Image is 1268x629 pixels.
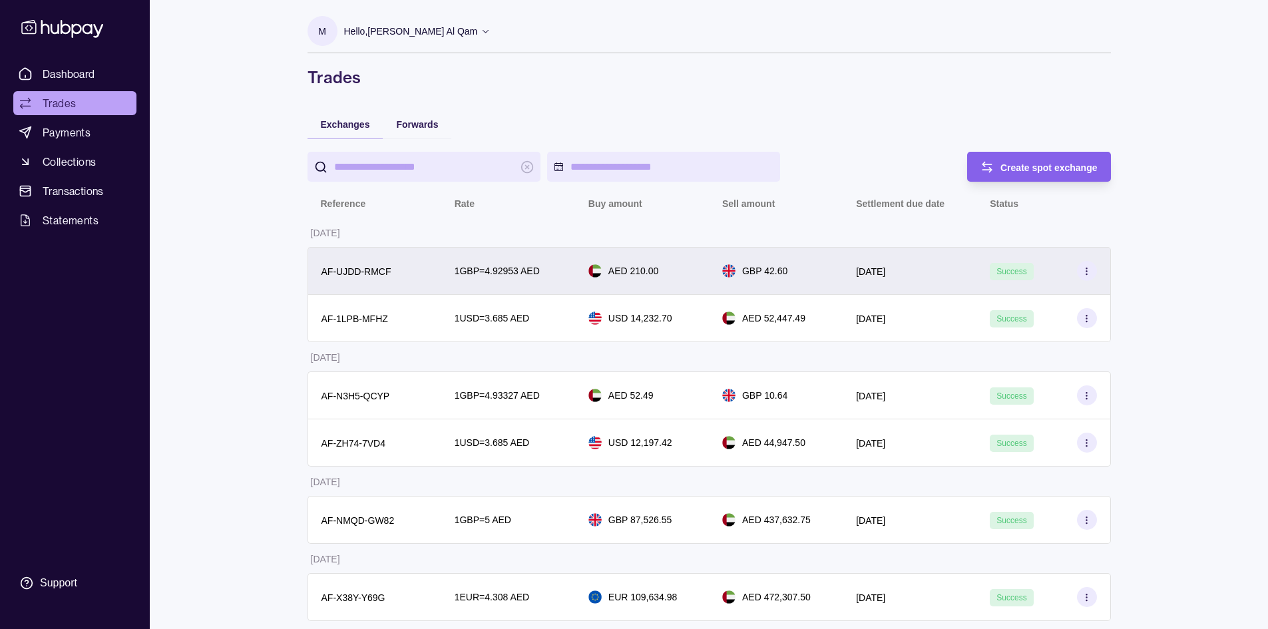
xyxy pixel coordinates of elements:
[43,183,104,199] span: Transactions
[588,198,642,209] p: Buy amount
[608,590,678,604] p: EUR 109,634.98
[311,352,340,363] p: [DATE]
[856,438,885,449] p: [DATE]
[43,95,76,111] span: Trades
[967,152,1111,182] button: Create spot exchange
[722,312,736,325] img: ae
[722,389,736,402] img: gb
[996,314,1026,323] span: Success
[722,198,775,209] p: Sell amount
[856,592,885,603] p: [DATE]
[1000,162,1098,173] span: Create spot exchange
[856,391,885,401] p: [DATE]
[722,513,736,526] img: ae
[43,154,96,170] span: Collections
[455,311,530,325] p: 1 USD = 3.685 AED
[856,266,885,277] p: [DATE]
[856,198,945,209] p: Settlement due date
[722,264,736,278] img: gb
[588,590,602,604] img: eu
[321,391,390,401] p: AF-N3H5-QCYP
[742,513,811,527] p: AED 437,632.75
[321,592,385,603] p: AF-X38Y-Y69G
[13,91,136,115] a: Trades
[996,593,1026,602] span: Success
[455,435,530,450] p: 1 USD = 3.685 AED
[321,119,370,130] span: Exchanges
[321,515,395,526] p: AF-NMQD-GW82
[608,311,672,325] p: USD 14,232.70
[13,62,136,86] a: Dashboard
[608,388,654,403] p: AED 52.49
[742,435,805,450] p: AED 44,947.50
[455,513,511,527] p: 1 GBP = 5 AED
[588,312,602,325] img: us
[311,477,340,487] p: [DATE]
[344,24,478,39] p: Hello, [PERSON_NAME] Al Qam
[321,266,391,277] p: AF-UJDD-RMCF
[608,513,672,527] p: GBP 87,526.55
[990,198,1018,209] p: Status
[742,590,811,604] p: AED 472,307.50
[43,66,95,82] span: Dashboard
[742,311,805,325] p: AED 52,447.49
[588,389,602,402] img: ae
[996,516,1026,525] span: Success
[455,388,540,403] p: 1 GBP = 4.93327 AED
[588,264,602,278] img: ae
[455,590,530,604] p: 1 EUR = 4.308 AED
[311,554,340,564] p: [DATE]
[455,264,540,278] p: 1 GBP = 4.92953 AED
[588,513,602,526] img: gb
[996,391,1026,401] span: Success
[455,198,475,209] p: Rate
[308,67,1111,88] h1: Trades
[13,179,136,203] a: Transactions
[334,152,514,182] input: search
[722,590,736,604] img: ae
[856,515,885,526] p: [DATE]
[856,314,885,324] p: [DATE]
[13,150,136,174] a: Collections
[996,439,1026,448] span: Success
[742,388,787,403] p: GBP 10.64
[321,198,366,209] p: Reference
[996,267,1026,276] span: Success
[13,569,136,597] a: Support
[43,124,91,140] span: Payments
[43,212,99,228] span: Statements
[40,576,77,590] div: Support
[608,264,659,278] p: AED 210.00
[588,436,602,449] img: us
[311,228,340,238] p: [DATE]
[13,120,136,144] a: Payments
[742,264,787,278] p: GBP 42.60
[321,438,385,449] p: AF-ZH74-7VD4
[318,24,326,39] p: M
[608,435,672,450] p: USD 12,197.42
[13,208,136,232] a: Statements
[722,436,736,449] img: ae
[396,119,438,130] span: Forwards
[321,314,388,324] p: AF-1LPB-MFHZ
